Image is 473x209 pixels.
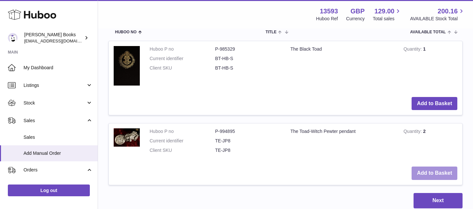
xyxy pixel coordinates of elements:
img: The Black Toad [114,46,140,85]
img: The Toad-Witch Pewter pendant [114,128,140,146]
span: Title [266,30,276,34]
button: Add to Basket [412,97,457,110]
a: 129.00 Total sales [373,7,402,22]
span: Add Manual Order [24,150,93,156]
a: 200.16 AVAILABLE Stock Total [410,7,465,22]
span: 129.00 [374,7,394,16]
span: Stock [24,100,86,106]
dd: BT-HB-S [215,65,281,71]
dd: P-994895 [215,128,281,135]
dt: Client SKU [150,147,215,153]
div: Currency [346,16,365,22]
td: 2 [399,123,462,162]
dt: Huboo P no [150,46,215,52]
strong: Quantity [403,129,423,136]
td: The Black Toad [285,41,399,92]
a: Log out [8,185,90,196]
dt: Client SKU [150,65,215,71]
span: My Dashboard [24,65,93,71]
span: AVAILABLE Stock Total [410,16,465,22]
td: 1 [399,41,462,92]
span: Total sales [373,16,402,22]
span: Orders [24,167,86,173]
span: Listings [24,82,86,88]
span: [EMAIL_ADDRESS][DOMAIN_NAME] [24,38,96,43]
dt: Current identifier [150,138,215,144]
dd: P-985329 [215,46,281,52]
dt: Huboo P no [150,128,215,135]
span: 200.16 [438,7,458,16]
dd: TE-JP8 [215,138,281,144]
dd: BT-HB-S [215,56,281,62]
div: [PERSON_NAME] Books [24,32,83,44]
strong: 13593 [320,7,338,16]
td: The Toad-Witch Pewter pendant [285,123,399,162]
img: info@troybooks.co.uk [8,33,18,43]
strong: GBP [351,7,365,16]
span: Huboo no [115,30,137,34]
span: Sales [24,118,86,124]
strong: Quantity [403,46,423,53]
span: AVAILABLE Total [410,30,446,34]
div: Huboo Ref [316,16,338,22]
button: Add to Basket [412,167,457,180]
button: Next [414,193,463,208]
dd: TE-JP8 [215,147,281,153]
dt: Current identifier [150,56,215,62]
span: Sales [24,134,93,140]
